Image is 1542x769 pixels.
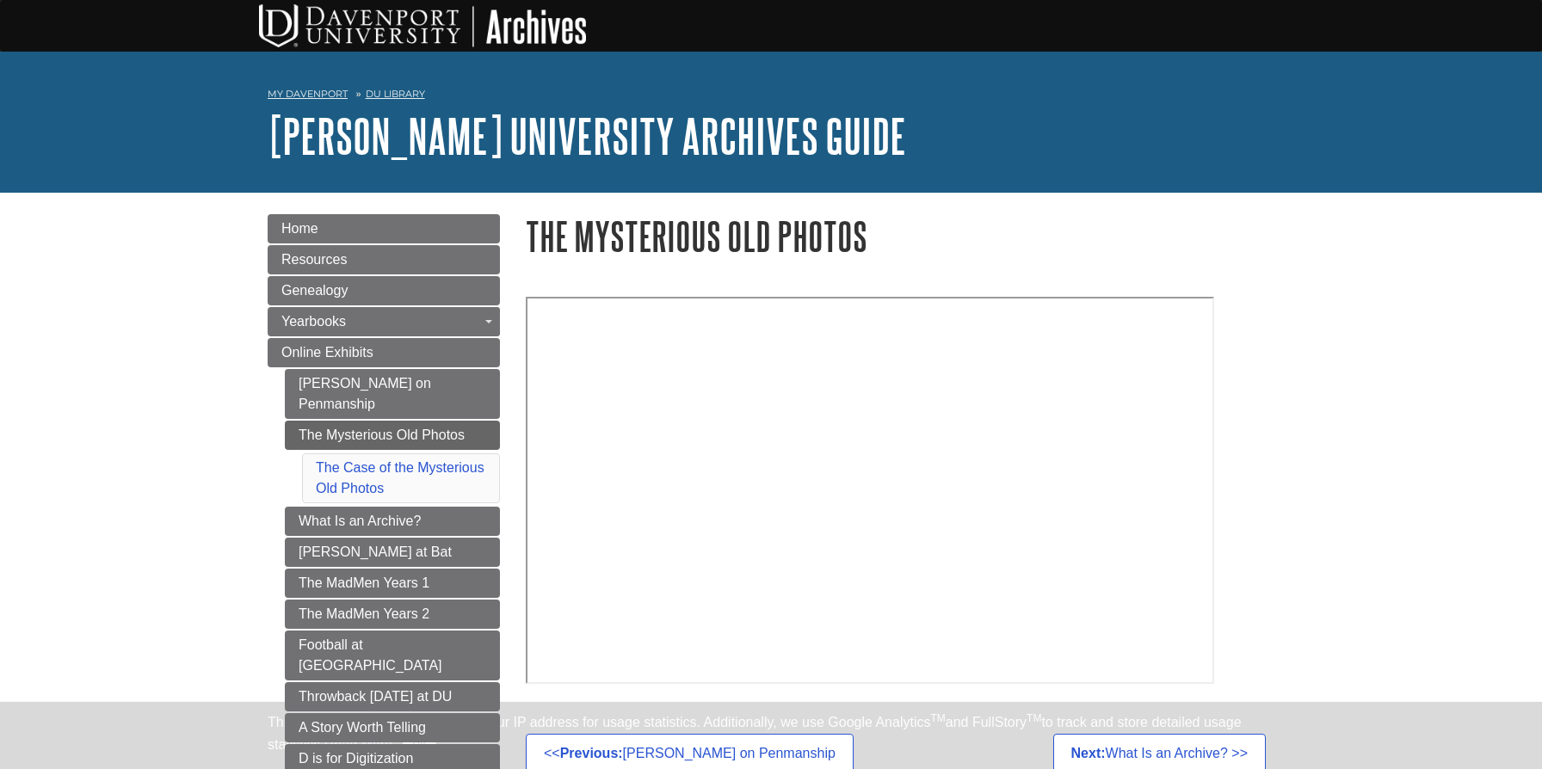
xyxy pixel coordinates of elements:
[268,276,500,305] a: Genealogy
[268,338,500,367] a: Online Exhibits
[526,214,1274,258] h1: The Mysterious Old Photos
[526,297,1214,684] iframe: Video: The Case of the Mysterious Old Photos
[285,713,500,742] a: A Story Worth Telling
[285,421,500,450] a: The Mysterious Old Photos
[281,345,373,360] span: Online Exhibits
[316,460,484,495] a: The Case of the Mysterious Old Photos
[268,87,348,102] a: My Davenport
[268,214,500,243] a: Home
[268,307,500,336] a: Yearbooks
[268,83,1274,110] nav: breadcrumb
[281,252,347,267] span: Resources
[1071,746,1106,760] strong: Next:
[281,283,348,298] span: Genealogy
[285,569,500,598] a: The MadMen Years 1
[285,631,500,680] a: Football at [GEOGRAPHIC_DATA]
[285,369,500,419] a: [PERSON_NAME] on Penmanship
[285,600,500,629] a: The MadMen Years 2
[285,682,500,711] a: Throwback [DATE] at DU
[285,538,500,567] a: [PERSON_NAME] at Bat
[560,746,623,760] strong: Previous:
[259,4,586,47] img: DU Archives
[281,314,346,329] span: Yearbooks
[285,507,500,536] a: What Is an Archive?
[366,88,425,100] a: DU Library
[268,245,500,274] a: Resources
[268,109,906,163] a: [PERSON_NAME] University Archives Guide
[281,221,318,236] span: Home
